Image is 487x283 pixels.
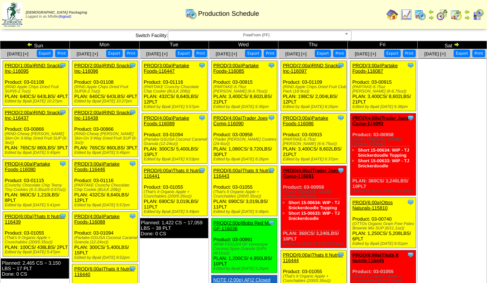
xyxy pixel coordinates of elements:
td: Sun [0,41,70,49]
a: Short 15-00633: WIP - TJ Snickerdoodle [288,211,340,221]
button: Print [55,50,68,57]
img: Tooltip [407,62,414,69]
td: Sat [417,41,487,49]
div: (BRM P101224 GF Homestyle Coconut Spice Granola SUPs (6/11oz)) [213,242,277,255]
button: Print [403,50,416,57]
div: (RIND-Chewy [PERSON_NAME] Skin-On 3-Way Dried Fruit SUP (6-3oz)) [74,132,138,145]
div: Edited by Bpali [DATE] 8:26pm [213,157,277,162]
span: FreeFrom (FF) [171,31,342,40]
button: Export [315,50,331,57]
div: Product: 03-01108 PLAN: 640CS / 643LBS / 4PLT [3,61,69,106]
div: Product: 03-00915 PLAN: 3,400CS / 8,602LBS / 21PLT [281,113,347,164]
td: Mon [70,41,139,49]
img: Tooltip [198,62,206,69]
img: calendarblend.gif [436,9,448,21]
button: Print [125,50,138,57]
div: Product: 03-00915 PLAN: 3,400CS / 8,602LBS / 21PLT [350,61,416,111]
span: Logged in as Mfuller [26,11,87,19]
button: Print [264,50,277,57]
div: Edited by Bpali [DATE] 10:14pm [283,242,346,246]
div: Product: 03-01109 PLAN: 198CS / 2,004LBS / 12PLT [281,61,347,111]
a: PROD(4:00a)Partake Foods-116088 [74,214,120,225]
a: PROD(4:00a)Partake Foods-116089 [144,115,190,126]
div: Product: 03-00740 PLAN: 1,250CS / 5,208LBS / 6PLT [350,198,416,248]
button: Export [245,50,261,57]
img: Tooltip [129,265,136,272]
a: PROD(2:00a)RIND Snacks, Inc-116438 [74,110,133,121]
a: [DATE] [+] [146,51,167,57]
td: Wed [209,41,278,49]
div: Product: 03-00915 PLAN: 3,400CS / 8,602LBS / 21PLT [211,61,277,111]
a: [DATE] [+] [355,51,376,57]
a: [DATE] [+] [216,51,237,57]
div: Product: 03-00991 PLAN: 1,200CS / 4,950LBS / 10PLT [211,218,277,273]
div: (That's It Organic Apple + Crunchables (200/0.35oz)) [213,190,277,199]
div: (RIND Apple Chips Dried Fruit SUP(6-2.7oz)) [5,85,68,94]
img: Tooltip [268,114,275,121]
img: Tooltip [268,167,275,174]
div: (OTTOs Organic Grain Free Paleo Brownie Mix SUP (6/11.1oz)) [352,222,416,231]
div: Planned: 1,422 CS ~ 17,059 LBS ~ 38 PLT Done: 0 CS [140,218,208,238]
td: Fri [348,41,417,49]
a: [DATE] [+] [7,51,29,57]
div: Edited by Bpali [DATE] 10:27pm [74,99,138,104]
div: (That's It Organic Apple + Crunchables (200/0.35oz)) [5,236,68,244]
a: PROD(3:00a)Partake Foods-116087 [352,63,398,74]
div: (RIND-Chewy [PERSON_NAME] Skin-On 3-Way Dried Fruit SUP (6-3oz)) [5,132,68,145]
a: PROD(2:00a)RIND Snacks, Inc-116437 [5,110,64,121]
img: Tooltip [337,62,344,69]
a: PROD(6:00a)Thats It Nutriti-116443 [213,168,274,179]
a: Short 15-00634: WIP - TJ Snickerdoodle Topping [288,200,340,210]
img: home.gif [386,9,398,21]
a: [DATE] [+] [285,51,307,57]
img: Tooltip [129,109,136,116]
button: Export [176,50,192,57]
a: PROD(4:00a)Partake Foods-116080 [5,161,50,172]
a: PROD(4:00a)Trader Joes Comp-116092 [352,115,408,126]
a: PROD(3:00a)Partake Foods-116447 [144,63,190,74]
a: PROD(2:00a)RIND Snacks, Inc-116097 [283,63,342,74]
img: Tooltip [268,219,275,226]
div: Edited by Bpali [DATE] 5:26pm [213,266,277,271]
img: arrowright.gif [454,41,459,47]
a: [DATE] [+] [77,51,98,57]
img: Tooltip [59,160,66,167]
div: Product: 03-01055 PLAN: 690CS / 3,019LBS / 11PLT [211,166,277,216]
img: Tooltip [337,251,344,258]
button: Print [194,50,207,57]
img: Tooltip [198,167,206,174]
div: (That's It Organic Apple + Crunchables (200/0.35oz)) [352,274,416,283]
img: Tooltip [337,167,344,174]
div: Product: 03-00958 PLAN: 1,080CS / 9,720LBS / 30PLT [211,113,277,164]
a: (logout) [59,15,71,19]
div: (PARTAKE Crunchy Chocolate Chip Cookie (BULK 20lb)) [144,85,208,94]
img: Tooltip [268,62,275,69]
a: [DATE] [+] [424,51,445,57]
div: Product: 03-00958 PLAN: 360CS / 3,240LBS / 10PLT [350,113,416,196]
div: Edited by Bpali [DATE] 5:46pm [74,150,138,155]
div: Product: 03-01116 PLAN: 432CS / 8,640LBS / 12PLT [72,159,138,210]
div: (PARTAKE-6.75oz [PERSON_NAME] (6-6.75oz)) [352,85,416,94]
img: arrowleft.gif [428,9,434,15]
button: Print [472,50,485,57]
td: Thu [278,41,348,49]
a: PROD(4:00a)Trader Joes Comp-116091 [283,168,339,179]
td: Tue [139,41,209,49]
a: PROD(6:00a)Thats It Nutriti-116440 [74,266,134,277]
div: Edited by Bpali [DATE] 5:57pm [144,105,208,109]
img: Tooltip [129,160,136,167]
div: Product: 03-01116 PLAN: 432CS / 8,640LBS / 12PLT [142,61,208,111]
div: Edited by Bpali [DATE] 5:47pm [5,250,68,254]
a: PROD(2:00a)RIND Snacks, Inc-116096 [74,63,133,74]
div: Edited by Bpali [DATE] 10:14pm [352,189,416,193]
div: Product: 03-01108 PLAN: 640CS / 643LBS / 4PLT [72,61,138,106]
div: (RIND Apple Chips Dried Fruit SUP(6-2.7oz)) [74,85,138,94]
div: Edited by Bpali [DATE] 5:41pm [5,203,68,207]
div: Edited by Bpali [DATE] 6:36pm [213,105,277,109]
button: Print [333,50,346,57]
div: (Partake-GSUSA Coconut Caramel Granola (12-24oz)) [74,236,138,244]
div: Product: 03-00866 PLAN: 765CS / 860LBS / 3PLT [72,108,138,157]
